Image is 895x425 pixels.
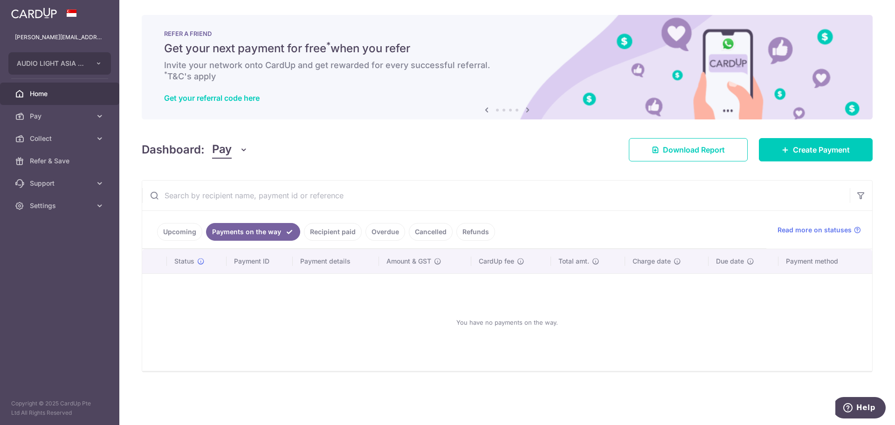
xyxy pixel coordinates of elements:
span: Pay [212,141,232,159]
h4: Dashboard: [142,141,205,158]
th: Payment ID [227,249,293,273]
a: Download Report [629,138,748,161]
iframe: Opens a widget where you can find more information [835,397,886,420]
span: Charge date [633,257,671,266]
p: REFER A FRIEND [164,30,850,37]
div: You have no payments on the way. [153,281,861,363]
span: Due date [716,257,744,266]
span: Total amt. [558,257,589,266]
a: Create Payment [759,138,873,161]
span: Refer & Save [30,156,91,166]
span: Status [174,257,194,266]
a: Read more on statuses [778,225,861,235]
span: Create Payment [793,144,850,155]
th: Payment details [293,249,379,273]
span: AUDIO LIGHT ASIA PTE LTD [17,59,86,68]
span: Amount & GST [386,257,431,266]
span: CardUp fee [479,257,514,266]
a: Cancelled [409,223,453,241]
span: Pay [30,111,91,121]
span: Home [30,89,91,98]
img: CardUp [11,7,57,19]
a: Refunds [456,223,495,241]
span: Support [30,179,91,188]
h5: Get your next payment for free when you refer [164,41,850,56]
th: Payment method [778,249,872,273]
img: RAF banner [142,15,873,119]
button: AUDIO LIGHT ASIA PTE LTD [8,52,111,75]
span: Read more on statuses [778,225,852,235]
span: Collect [30,134,91,143]
a: Payments on the way [206,223,300,241]
a: Get your referral code here [164,93,260,103]
span: Download Report [663,144,725,155]
span: Settings [30,201,91,210]
input: Search by recipient name, payment id or reference [142,181,850,210]
p: [PERSON_NAME][EMAIL_ADDRESS][DOMAIN_NAME] [15,33,104,42]
button: Pay [212,141,248,159]
a: Upcoming [157,223,202,241]
a: Overdue [365,223,405,241]
h6: Invite your network onto CardUp and get rewarded for every successful referral. T&C's apply [164,60,850,82]
a: Recipient paid [304,223,362,241]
